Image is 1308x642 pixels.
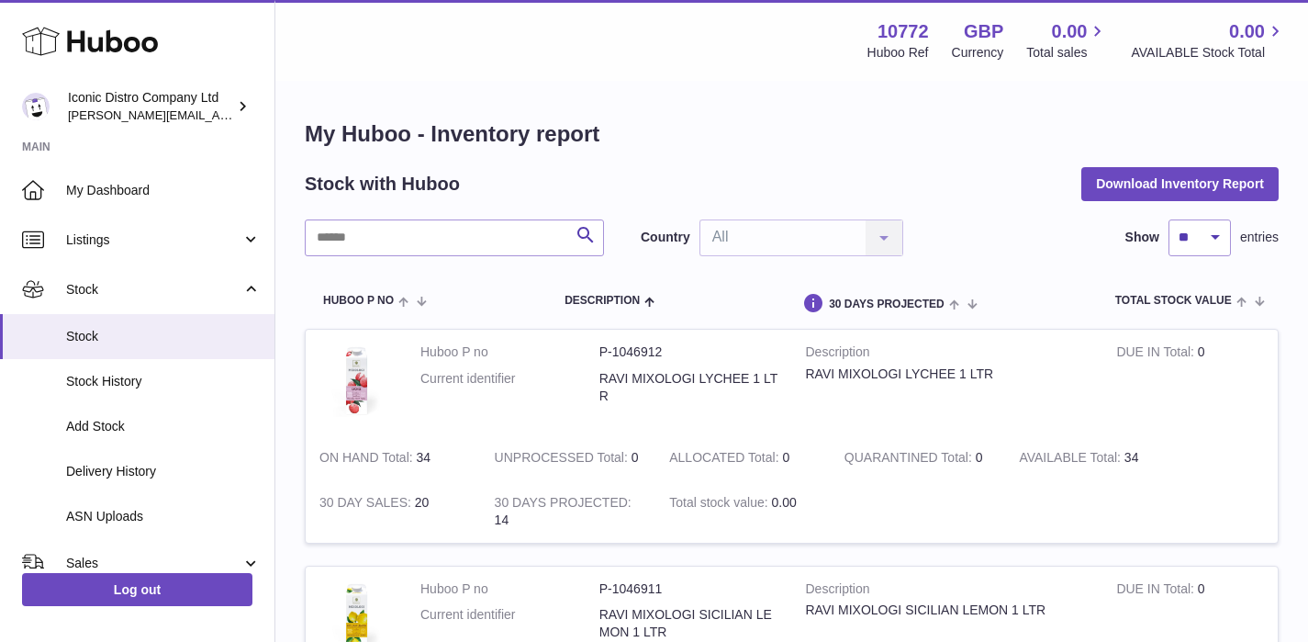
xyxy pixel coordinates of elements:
[1125,229,1159,246] label: Show
[1116,344,1197,364] strong: DUE IN Total
[306,480,481,543] td: 20
[867,44,929,62] div: Huboo Ref
[1005,435,1180,480] td: 34
[1102,330,1278,435] td: 0
[66,231,241,249] span: Listings
[319,344,393,417] img: product image
[68,89,233,124] div: Iconic Distro Company Ltd
[1115,295,1232,307] span: Total stock value
[66,281,241,298] span: Stock
[22,93,50,120] img: paul@iconicdistro.com
[68,107,368,122] span: [PERSON_NAME][EMAIL_ADDRESS][DOMAIN_NAME]
[420,344,599,361] dt: Huboo P no
[1131,19,1286,62] a: 0.00 AVAILABLE Stock Total
[481,435,656,480] td: 0
[1081,167,1279,200] button: Download Inventory Report
[964,19,1003,44] strong: GBP
[806,580,1090,603] strong: Description
[66,555,241,572] span: Sales
[66,418,261,435] span: Add Stock
[641,229,690,246] label: Country
[1116,581,1197,601] strong: DUE IN Total
[599,580,778,598] dd: P-1046911
[319,450,417,469] strong: ON HAND Total
[66,328,261,345] span: Stock
[878,19,929,44] strong: 10772
[599,606,778,641] dd: RAVI MIXOLOGI SICILIAN LEMON 1 LTR
[565,295,640,307] span: Description
[66,508,261,525] span: ASN Uploads
[976,450,983,465] span: 0
[1229,19,1265,44] span: 0.00
[599,370,778,405] dd: RAVI MIXOLOGI LYCHEE 1 LTR
[669,495,771,514] strong: Total stock value
[420,370,599,405] dt: Current identifier
[305,172,460,197] h2: Stock with Huboo
[1052,19,1088,44] span: 0.00
[22,573,252,606] a: Log out
[66,182,261,199] span: My Dashboard
[1026,19,1108,62] a: 0.00 Total sales
[806,344,1090,366] strong: Description
[599,344,778,361] dd: P-1046912
[669,450,782,469] strong: ALLOCATED Total
[66,373,261,390] span: Stock History
[806,602,1090,619] div: RAVI MIXOLOGI SICILIAN LEMON 1 LTR
[420,580,599,598] dt: Huboo P no
[844,450,976,469] strong: QUARANTINED Total
[495,450,632,469] strong: UNPROCESSED Total
[323,295,394,307] span: Huboo P no
[305,119,1279,149] h1: My Huboo - Inventory report
[420,606,599,641] dt: Current identifier
[952,44,1004,62] div: Currency
[495,495,632,514] strong: 30 DAYS PROJECTED
[1019,450,1124,469] strong: AVAILABLE Total
[481,480,656,543] td: 14
[772,495,797,510] span: 0.00
[319,495,415,514] strong: 30 DAY SALES
[66,463,261,480] span: Delivery History
[655,435,831,480] td: 0
[1026,44,1108,62] span: Total sales
[1240,229,1279,246] span: entries
[806,366,1090,383] div: RAVI MIXOLOGI LYCHEE 1 LTR
[829,298,945,310] span: 30 DAYS PROJECTED
[306,435,481,480] td: 34
[1131,44,1286,62] span: AVAILABLE Stock Total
